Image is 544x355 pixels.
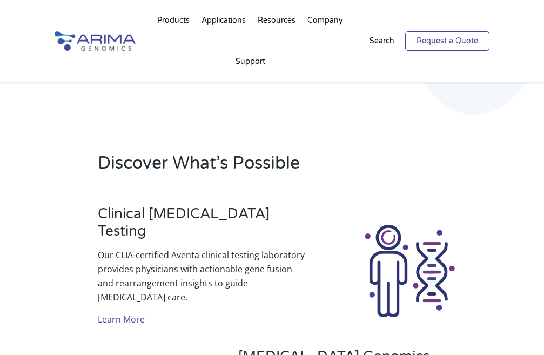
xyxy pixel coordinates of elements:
iframe: Chat Widget [490,303,544,355]
a: Request a Quote [405,31,489,51]
h3: Clinical [MEDICAL_DATA] Testing [98,205,306,248]
a: Learn More [98,312,145,329]
h2: Discover What’s Possible [98,151,375,184]
p: Search [370,34,394,48]
img: Arima-Genomics-logo [55,31,136,51]
p: Our CLIA-certified Aventa clinical testing laboratory provides physicians with actionable gene fu... [98,248,306,304]
img: Clinical Testing Icon [362,223,458,319]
